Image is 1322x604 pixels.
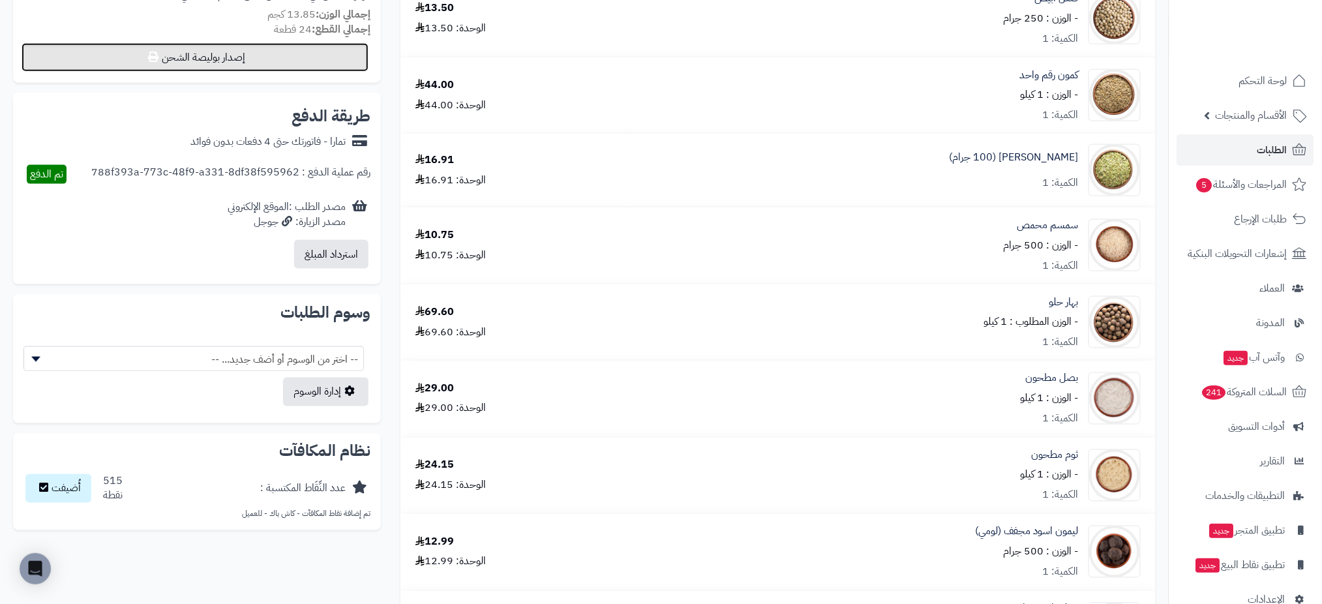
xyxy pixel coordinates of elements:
a: طلبات الإرجاع [1177,204,1314,235]
div: 29.00 [415,382,454,397]
div: الكمية: 1 [1043,565,1079,580]
div: الوحدة: 69.60 [415,325,486,340]
a: بصل مطحون [1026,371,1079,386]
a: العملاء [1177,273,1314,304]
a: كمون رقم واحد [1020,68,1079,83]
div: الكمية: 1 [1043,175,1079,190]
div: الوحدة: 13.50 [415,21,486,36]
span: -- اختر من الوسوم أو أضف جديد... -- [23,346,364,371]
a: المراجعات والأسئلة5 [1177,169,1314,200]
a: ثوم مطحون [1032,448,1079,463]
a: التقارير [1177,445,1314,477]
a: إدارة الوسوم [283,378,368,406]
img: Cumin-90x90.jpg [1089,69,1140,121]
div: رقم عملية الدفع : 788f393a-773c-48f9-a331-8df38f595962 [91,165,370,184]
div: 69.60 [415,305,454,320]
a: الطلبات [1177,134,1314,166]
div: 12.99 [415,535,454,550]
div: الوحدة: 12.99 [415,554,486,569]
div: Open Intercom Messenger [20,553,51,584]
span: الأقسام والمنتجات [1216,106,1287,125]
a: وآتس آبجديد [1177,342,1314,373]
small: - الوزن : 1 كيلو [1021,467,1079,483]
div: الكمية: 1 [1043,31,1079,46]
span: المراجعات والأسئلة [1195,175,1287,194]
span: تم الدفع [30,166,63,182]
small: 24 قطعة [274,22,370,37]
a: تطبيق المتجرجديد [1177,515,1314,546]
span: الطلبات [1257,141,1287,159]
div: الكمية: 1 [1043,108,1079,123]
button: أُضيفت [25,474,91,503]
div: 10.75 [415,228,454,243]
button: إصدار بوليصة الشحن [22,43,368,72]
span: 241 [1203,385,1226,400]
span: المدونة [1257,314,1285,332]
a: تطبيق نقاط البيعجديد [1177,549,1314,581]
a: المدونة [1177,307,1314,339]
span: أدوات التسويق [1229,417,1285,436]
span: 5 [1197,178,1212,192]
strong: إجمالي القطع: [312,22,370,37]
img: 1628238298-Sesame%20(Roasted)-90x90.jpg [1089,219,1140,271]
div: الكمية: 1 [1043,258,1079,273]
span: -- اختر من الوسوم أو أضف جديد... -- [24,347,363,372]
a: [PERSON_NAME] (100 جرام) [950,150,1079,165]
small: - الوزن : 500 جرام [1004,544,1079,560]
div: الكمية: 1 [1043,488,1079,503]
span: العملاء [1260,279,1285,297]
img: 1639897145-Onion%20Powder-90x90.jpg [1089,372,1140,425]
div: مصدر الزيارة: جوجل [228,215,346,230]
div: الوحدة: 16.91 [415,173,486,188]
span: وآتس آب [1223,348,1285,367]
div: مصدر الطلب :الموقع الإلكتروني [228,200,346,230]
div: الوحدة: 44.00 [415,98,486,113]
small: - الوزن : 1 كيلو [1021,391,1079,406]
div: الكمية: 1 [1043,335,1079,350]
button: استرداد المبلغ [294,240,368,269]
span: السلات المتروكة [1201,383,1287,401]
h2: وسوم الطلبات [23,305,370,320]
a: التطبيقات والخدمات [1177,480,1314,511]
small: - الوزن المطلوب : 1 كيلو [984,314,1079,329]
strong: إجمالي الوزن: [316,7,370,22]
span: جديد [1196,558,1220,573]
small: - الوزن : 1 كيلو [1021,87,1079,102]
a: السلات المتروكة241 [1177,376,1314,408]
span: إشعارات التحويلات البنكية [1188,245,1287,263]
a: إشعارات التحويلات البنكية [1177,238,1314,269]
span: جديد [1210,524,1234,538]
small: - الوزن : 500 جرام [1004,237,1079,253]
div: 16.91 [415,153,454,168]
img: 1628237366-Oregano-90x90.jpg [1089,144,1140,196]
span: طلبات الإرجاع [1235,210,1287,228]
a: بهار حلو [1049,295,1079,310]
img: 1639897145-Garlic%20Powder-90x90.jpg [1089,449,1140,502]
img: 1628272973-Allspice-90x90.jpg [1089,296,1140,348]
small: 13.85 كجم [267,7,370,22]
div: الوحدة: 29.00 [415,401,486,416]
div: تمارا - فاتورتك حتى 4 دفعات بدون فوائد [190,134,346,149]
div: 13.50 [415,1,454,16]
img: 1633635488-Black%20Lime-90x90.jpg [1089,526,1140,578]
a: لوحة التحكم [1177,65,1314,97]
span: تطبيق المتجر [1209,521,1285,539]
h2: نظام المكافآت [23,444,370,459]
span: جديد [1224,351,1248,365]
h2: طريقة الدفع [292,108,370,124]
div: 515 [103,474,123,504]
div: عدد النِّقَاط المكتسبة : [260,481,346,496]
p: تم إضافة نقاط المكافآت - كاش باك - للعميل [23,509,370,520]
img: logo-2.png [1233,37,1310,64]
div: الوحدة: 10.75 [415,248,486,263]
div: 44.00 [415,78,454,93]
small: - الوزن : 250 جرام [1004,10,1079,26]
span: التقارير [1261,452,1285,470]
div: الوحدة: 24.15 [415,478,486,493]
span: تطبيق نقاط البيع [1195,556,1285,574]
span: لوحة التحكم [1239,72,1287,90]
div: نقطة [103,489,123,504]
a: سمسم محمص [1017,218,1079,233]
a: أدوات التسويق [1177,411,1314,442]
div: الكمية: 1 [1043,412,1079,427]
